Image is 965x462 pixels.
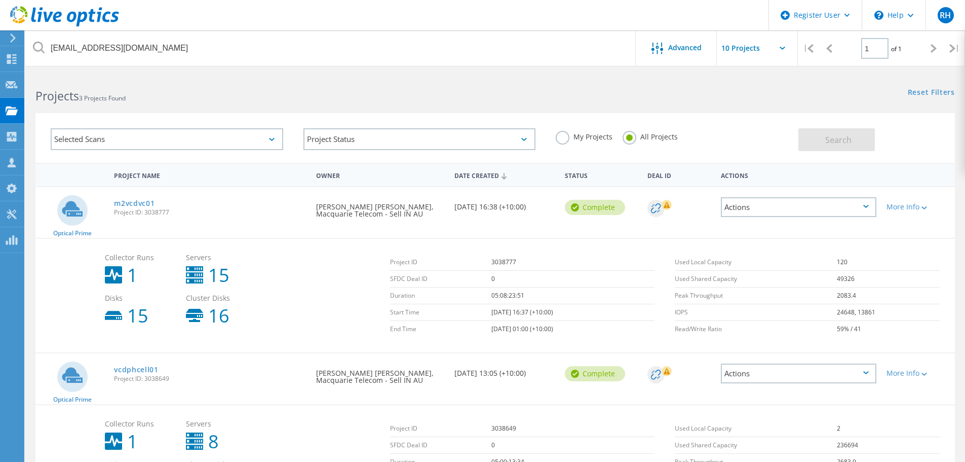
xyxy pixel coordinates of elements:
[114,200,155,207] a: m2vcdvc01
[449,165,560,185] div: Date Created
[79,94,126,102] span: 3 Projects Found
[560,165,642,184] div: Status
[53,397,92,403] span: Optical Prime
[675,254,837,271] td: Used Local Capacity
[35,88,79,104] b: Projects
[721,197,876,217] div: Actions
[556,131,612,140] label: My Projects
[675,321,837,338] td: Read/Write Ratio
[491,271,654,288] td: 0
[109,165,311,184] div: Project Name
[390,321,491,338] td: End Time
[303,128,536,150] div: Project Status
[311,353,449,394] div: [PERSON_NAME] [PERSON_NAME], Macquarie Telecom - Sell IN AU
[127,433,138,451] b: 1
[491,254,654,271] td: 3038777
[491,437,654,454] td: 0
[491,420,654,437] td: 3038649
[186,254,257,261] span: Servers
[390,254,491,271] td: Project ID
[127,266,138,285] b: 1
[837,254,940,271] td: 120
[675,437,837,454] td: Used Shared Capacity
[886,370,950,377] div: More Info
[837,304,940,321] td: 24648, 13861
[837,288,940,304] td: 2083.4
[716,165,881,184] div: Actions
[675,304,837,321] td: IOPS
[208,433,219,451] b: 8
[208,307,229,325] b: 16
[675,420,837,437] td: Used Local Capacity
[186,295,257,302] span: Cluster Disks
[449,353,560,387] div: [DATE] 13:05 (+10:00)
[825,134,852,146] span: Search
[668,44,702,51] span: Advanced
[837,321,940,338] td: 59% / 41
[565,366,625,381] div: Complete
[886,203,950,210] div: More Info
[798,30,819,66] div: |
[491,304,654,321] td: [DATE] 16:37 (+10:00)
[105,420,176,428] span: Collector Runs
[10,21,119,28] a: Live Optics Dashboard
[105,295,176,302] span: Disks
[837,437,940,454] td: 236694
[491,288,654,304] td: 05:08:23:51
[675,288,837,304] td: Peak Throughput
[311,165,449,184] div: Owner
[940,11,951,19] span: RH
[623,131,678,140] label: All Projects
[114,209,306,216] span: Project ID: 3038777
[675,271,837,288] td: Used Shared Capacity
[186,420,257,428] span: Servers
[53,230,92,236] span: Optical Prime
[390,420,491,437] td: Project ID
[837,271,940,288] td: 49326
[944,30,965,66] div: |
[721,364,876,383] div: Actions
[891,45,902,53] span: of 1
[449,187,560,221] div: [DATE] 16:38 (+10:00)
[390,271,491,288] td: SFDC Deal ID
[390,437,491,454] td: SFDC Deal ID
[25,30,636,66] input: Search projects by name, owner, ID, company, etc
[390,288,491,304] td: Duration
[311,187,449,228] div: [PERSON_NAME] [PERSON_NAME], Macquarie Telecom - Sell IN AU
[874,11,883,20] svg: \n
[491,321,654,338] td: [DATE] 01:00 (+10:00)
[565,200,625,215] div: Complete
[837,420,940,437] td: 2
[127,307,148,325] b: 15
[208,266,229,285] b: 15
[642,165,716,184] div: Deal Id
[114,366,159,373] a: vcdphcell01
[51,128,283,150] div: Selected Scans
[798,128,875,151] button: Search
[105,254,176,261] span: Collector Runs
[114,376,306,382] span: Project ID: 3038649
[908,89,955,97] a: Reset Filters
[390,304,491,321] td: Start Time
